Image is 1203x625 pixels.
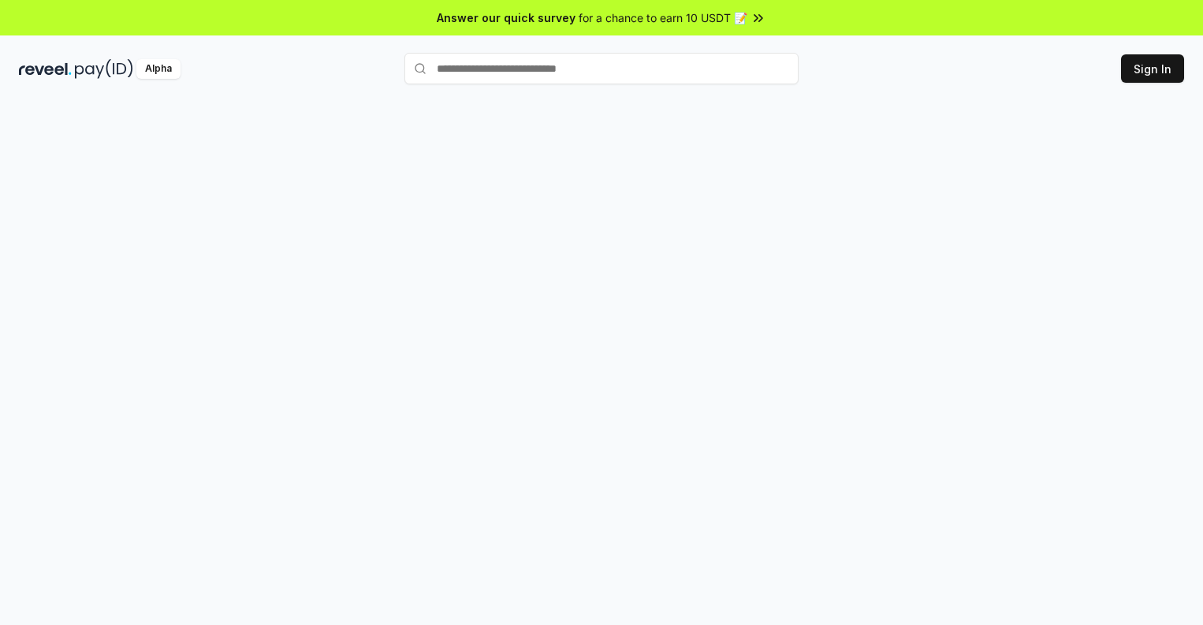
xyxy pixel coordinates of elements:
[19,59,72,79] img: reveel_dark
[437,9,575,26] span: Answer our quick survey
[75,59,133,79] img: pay_id
[579,9,747,26] span: for a chance to earn 10 USDT 📝
[136,59,181,79] div: Alpha
[1121,54,1184,83] button: Sign In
